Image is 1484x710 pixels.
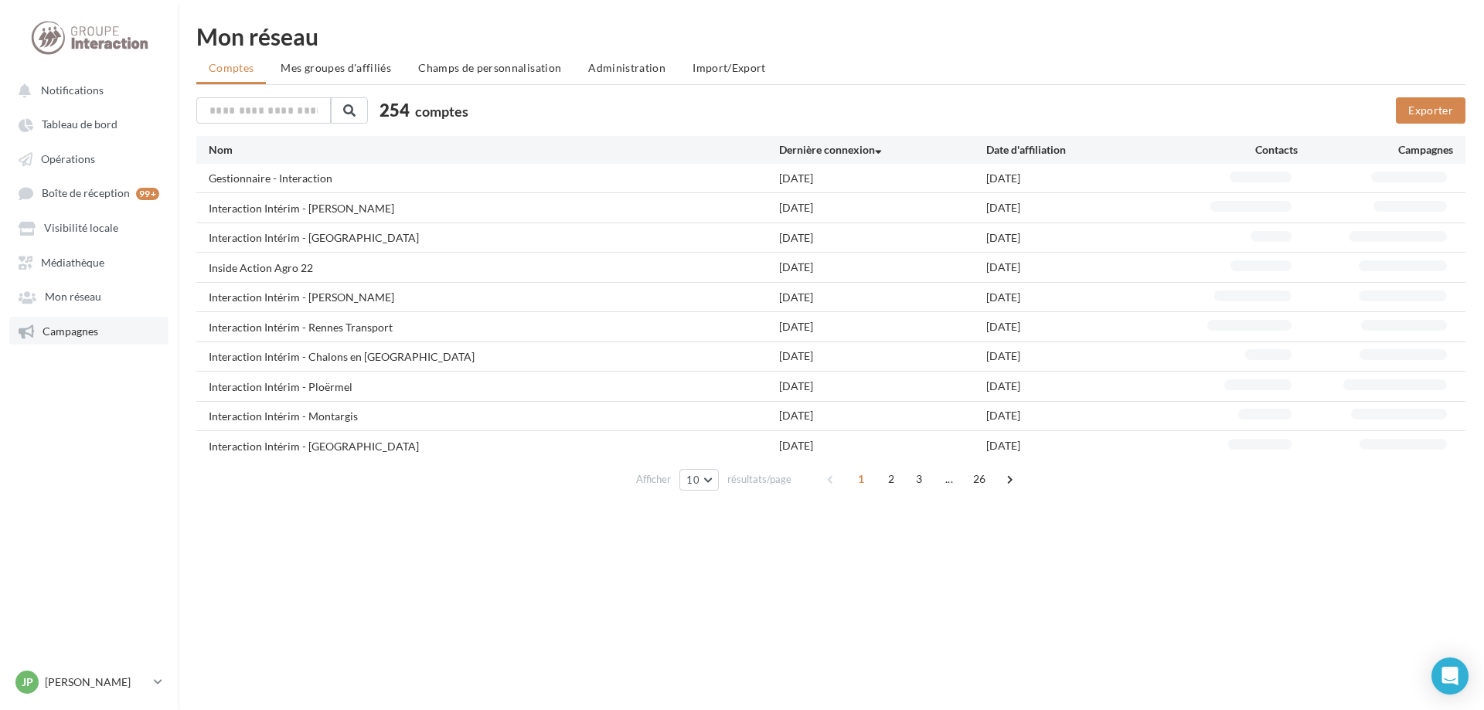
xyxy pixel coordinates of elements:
a: Opérations [9,144,168,172]
div: Interaction Intérim - [GEOGRAPHIC_DATA] [209,439,419,454]
a: JP [PERSON_NAME] [12,668,165,697]
div: [DATE] [779,260,986,275]
div: [DATE] [779,408,986,423]
a: Tableau de bord [9,110,168,138]
span: 10 [686,474,699,486]
a: Boîte de réception 99+ [9,178,168,207]
span: Champs de personnalisation [418,61,561,74]
div: [DATE] [986,260,1193,275]
div: [DATE] [986,379,1193,394]
div: [DATE] [779,348,986,364]
div: [DATE] [779,379,986,394]
div: Mon réseau [196,25,1465,48]
span: 1 [849,467,873,491]
div: [DATE] [779,171,986,186]
span: comptes [415,103,468,120]
span: 26 [967,467,992,491]
div: Inside Action Agro 22 [209,260,313,276]
span: 3 [907,467,931,491]
div: 99+ [136,188,159,200]
div: [DATE] [986,290,1193,305]
div: Dernière connexion [779,142,986,158]
span: Campagnes [43,324,98,338]
button: Exporter [1396,97,1465,124]
span: Visibilité locale [44,222,118,235]
div: Gestionnaire - Interaction [209,171,332,186]
div: [DATE] [779,319,986,335]
span: Afficher [636,472,671,487]
div: Contacts [1194,142,1298,158]
a: Visibilité locale [9,213,168,241]
span: Tableau de bord [42,118,117,131]
a: Campagnes [9,317,168,345]
button: 10 [679,469,719,491]
div: Interaction Intérim - Rennes Transport [209,320,393,335]
span: résultats/page [727,472,791,487]
span: JP [22,674,33,690]
div: Interaction Intérim - [PERSON_NAME] [209,290,394,305]
span: 254 [380,98,410,122]
a: Médiathèque [9,248,168,276]
div: [DATE] [986,230,1193,246]
span: ... [937,467,962,491]
div: [DATE] [779,290,986,305]
span: Notifications [41,83,104,97]
span: Mon réseau [45,290,101,304]
span: Mes groupes d'affiliés [281,61,391,74]
div: Interaction Intérim - [PERSON_NAME] [209,201,394,216]
p: [PERSON_NAME] [45,674,148,690]
div: [DATE] [986,348,1193,364]
div: Interaction Intérim - [GEOGRAPHIC_DATA] [209,230,419,246]
div: Date d'affiliation [986,142,1193,158]
div: [DATE] [779,438,986,454]
span: 2 [879,467,904,491]
span: Import/Export [693,61,766,74]
span: Administration [588,61,665,74]
div: [DATE] [779,230,986,246]
div: Interaction Intérim - Montargis [209,409,358,424]
a: Mon réseau [9,282,168,310]
span: Médiathèque [41,256,104,269]
div: [DATE] [986,319,1193,335]
span: Opérations [41,152,95,165]
div: [DATE] [986,171,1193,186]
button: Notifications [9,76,162,104]
div: [DATE] [986,438,1193,454]
div: [DATE] [986,200,1193,216]
div: Interaction Intérim - Chalons en [GEOGRAPHIC_DATA] [209,349,475,365]
span: Boîte de réception [42,187,130,200]
div: [DATE] [779,200,986,216]
div: Campagnes [1298,142,1453,158]
div: Interaction Intérim - Ploërmel [209,379,352,395]
div: [DATE] [986,408,1193,423]
div: Nom [209,142,779,158]
div: Open Intercom Messenger [1431,657,1469,695]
